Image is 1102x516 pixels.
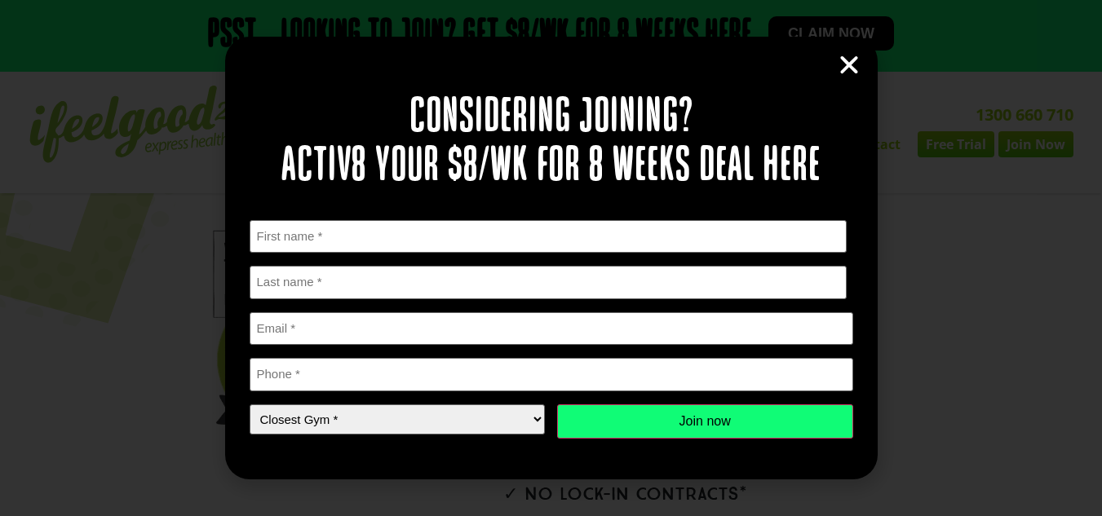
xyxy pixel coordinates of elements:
input: First name * [250,220,848,254]
h2: Considering joining? Activ8 your $8/wk for 8 weeks deal here [250,94,853,192]
input: Email * [250,312,853,346]
a: Close [837,53,861,77]
input: Phone * [250,358,853,391]
input: Join now [557,404,853,439]
input: Last name * [250,266,848,299]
